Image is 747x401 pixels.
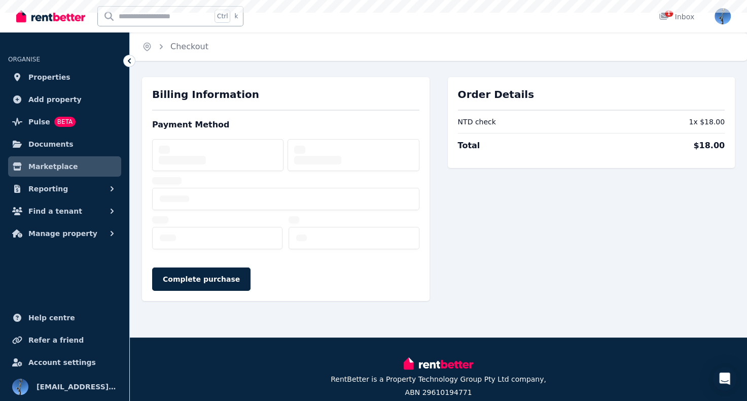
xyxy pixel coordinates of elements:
img: donelks@bigpond.com [12,379,28,395]
a: Account settings [8,352,121,373]
a: Add property [8,89,121,110]
span: Find a tenant [28,205,82,217]
p: ABN 29610194771 [405,387,472,397]
div: Open Intercom Messenger [713,366,737,391]
span: 1 x $18.00 [689,117,725,127]
span: BETA [54,117,76,127]
img: RentBetter [404,356,473,371]
span: ORGANISE [8,56,40,63]
span: k [234,12,238,20]
a: Checkout [170,42,208,51]
span: Marketplace [28,160,78,173]
nav: Breadcrumb [130,32,221,61]
a: Documents [8,134,121,154]
a: Marketplace [8,156,121,177]
img: RentBetter [16,9,85,24]
a: Properties [8,67,121,87]
span: Total [458,140,480,152]
span: Help centre [28,312,75,324]
h2: Billing Information [152,87,419,102]
button: Manage property [8,223,121,244]
h2: Order Details [458,87,725,102]
span: Account settings [28,356,96,369]
span: Add property [28,93,82,106]
span: Properties [28,71,70,83]
span: NTD check [458,117,496,127]
img: donelks@bigpond.com [715,8,731,24]
a: Refer a friend [8,330,121,350]
span: [EMAIL_ADDRESS][DOMAIN_NAME] [37,381,117,393]
a: Help centre [8,308,121,328]
span: Ctrl [215,10,230,23]
p: RentBetter is a Property Technology Group Pty Ltd company, [331,374,546,384]
div: Payment Method [152,115,229,135]
button: Find a tenant [8,201,121,221]
span: Manage property [28,227,97,240]
a: PulseBETA [8,112,121,132]
span: Refer a friend [28,334,84,346]
span: Documents [28,138,74,150]
button: Complete purchase [152,268,251,291]
button: Reporting [8,179,121,199]
span: Pulse [28,116,50,128]
span: 1 [665,11,673,17]
span: $18.00 [693,140,725,152]
div: Inbox [659,12,694,22]
span: Reporting [28,183,68,195]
